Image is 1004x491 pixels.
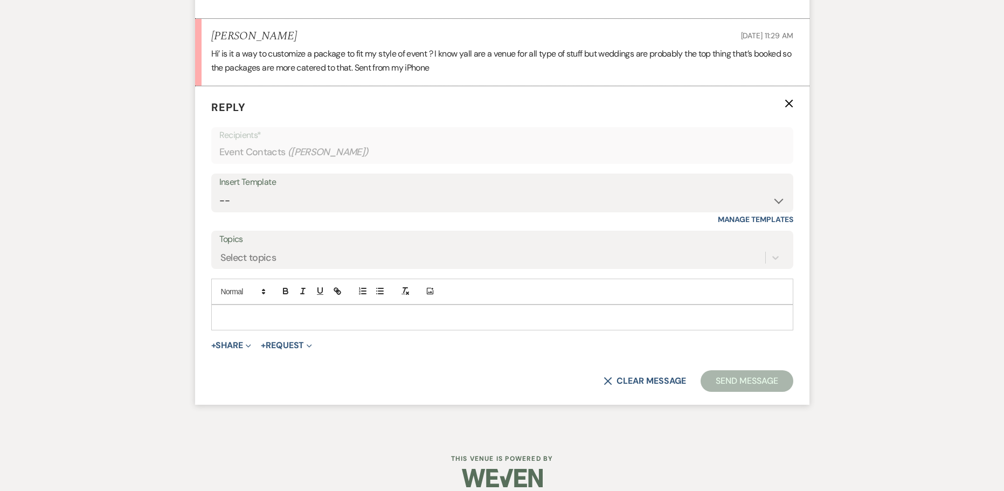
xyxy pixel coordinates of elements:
p: Recipients* [219,128,785,142]
span: ( [PERSON_NAME] ) [288,145,369,160]
span: Reply [211,100,246,114]
span: [DATE] 11:29 AM [741,31,793,40]
span: + [261,341,266,350]
a: Manage Templates [718,215,793,224]
div: Event Contacts [219,142,785,163]
button: Clear message [604,377,686,385]
div: Select topics [220,250,276,265]
span: + [211,341,216,350]
h5: [PERSON_NAME] [211,30,297,43]
button: Send Message [701,370,793,392]
button: Share [211,341,252,350]
button: Request [261,341,312,350]
label: Topics [219,232,785,247]
div: Insert Template [219,175,785,190]
div: Hi’ is it a way to customize a package to fit my style of event ? I know yall are a venue for all... [211,47,793,74]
